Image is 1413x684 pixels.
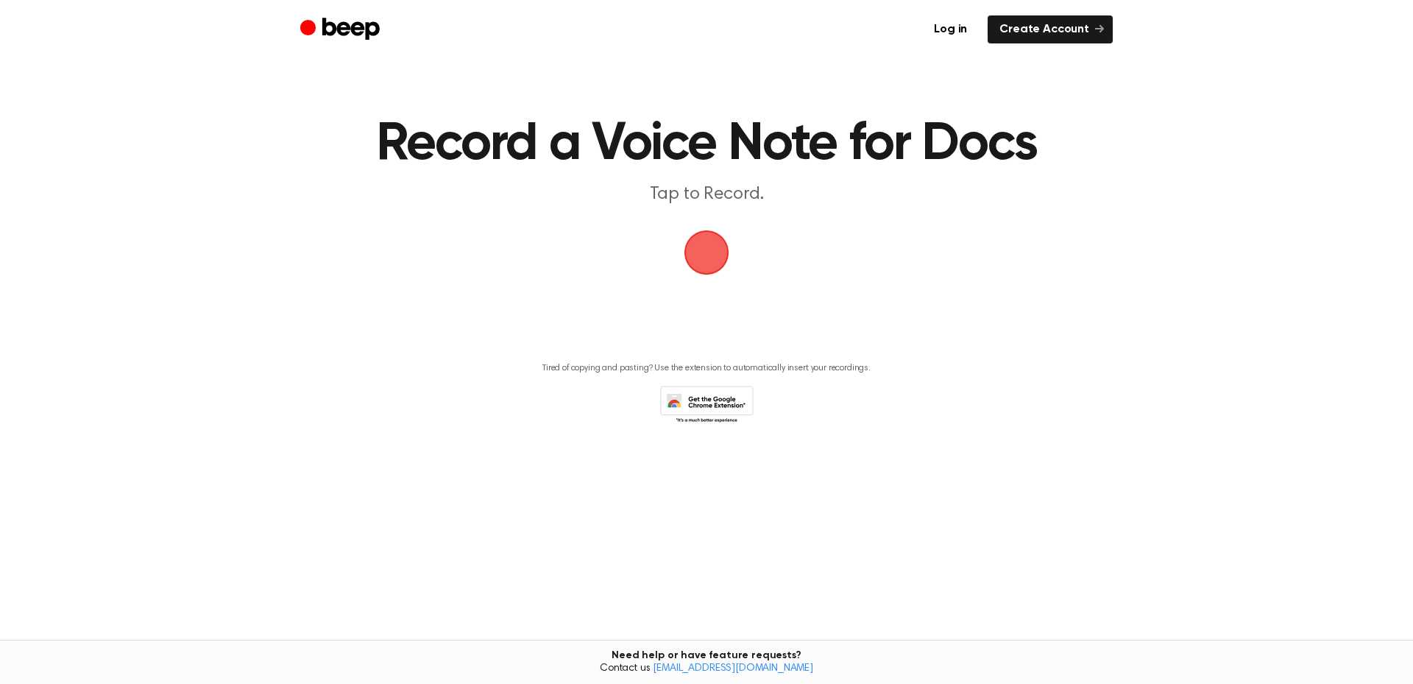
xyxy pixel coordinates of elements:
[330,118,1083,171] h1: Record a Voice Note for Docs
[542,363,871,374] p: Tired of copying and pasting? Use the extension to automatically insert your recordings.
[684,230,729,275] img: Beep Logo
[988,15,1113,43] a: Create Account
[922,15,979,43] a: Log in
[300,15,383,44] a: Beep
[424,183,989,207] p: Tap to Record.
[9,663,1404,676] span: Contact us
[653,663,813,674] a: [EMAIL_ADDRESS][DOMAIN_NAME]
